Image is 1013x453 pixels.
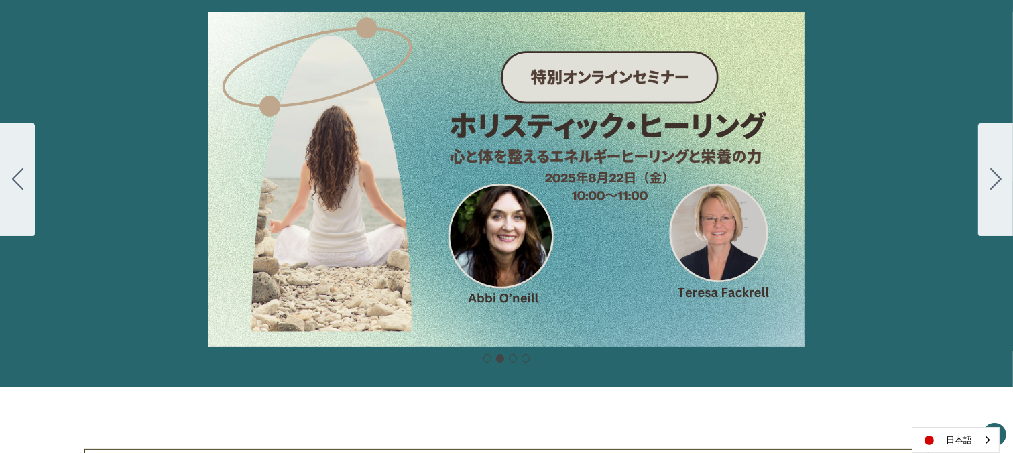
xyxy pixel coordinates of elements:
[509,354,517,363] button: Go to slide 3
[496,354,504,363] button: Go to slide 2
[912,428,999,452] a: 日本語
[912,427,1000,453] div: Language
[483,354,491,363] button: Go to slide 1
[912,427,1000,453] aside: Language selected: 日本語
[978,123,1013,236] button: Go to slide 3
[522,354,530,363] button: Go to slide 4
